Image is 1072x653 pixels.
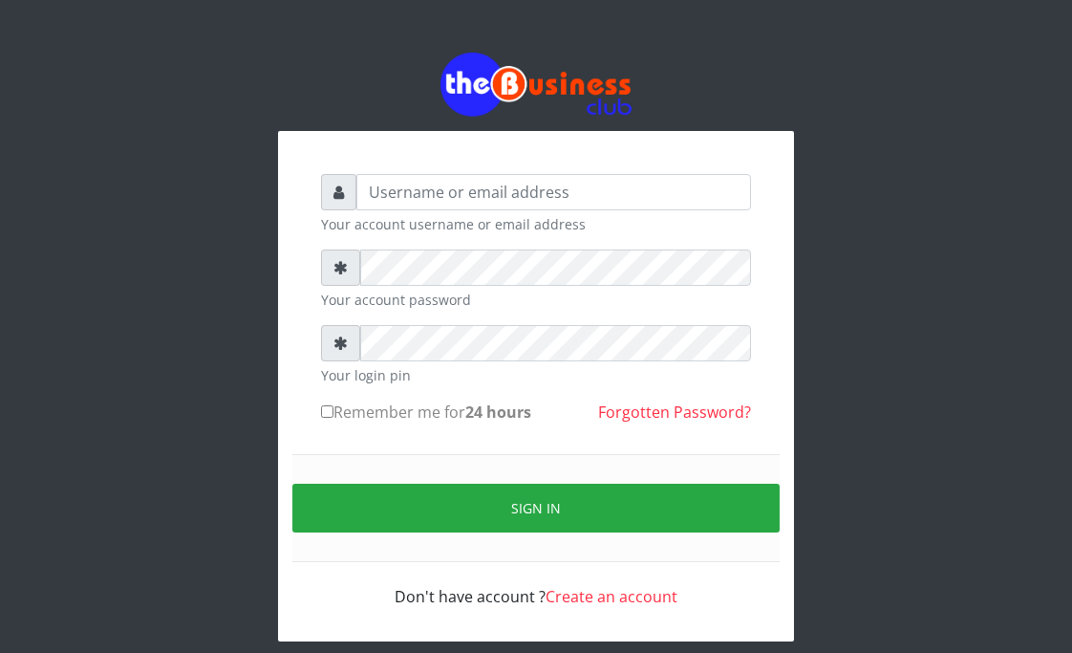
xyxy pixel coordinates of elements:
[321,401,531,424] label: Remember me for
[321,562,751,608] div: Don't have account ?
[321,214,751,234] small: Your account username or email address
[598,402,751,423] a: Forgotten Password?
[292,484,780,533] button: Sign in
[546,586,677,607] a: Create an account
[356,174,751,210] input: Username or email address
[321,365,751,385] small: Your login pin
[321,290,751,310] small: Your account password
[465,402,531,423] b: 24 hours
[321,405,333,418] input: Remember me for24 hours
